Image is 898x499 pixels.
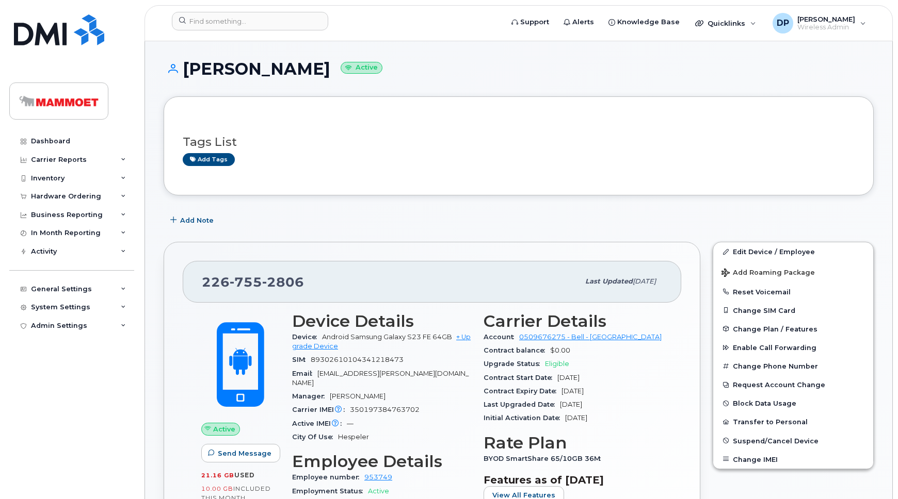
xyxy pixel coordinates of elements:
span: [DATE] [565,414,587,422]
h3: Carrier Details [484,312,663,330]
span: Contract Start Date [484,374,557,381]
button: Send Message [201,444,280,462]
span: Active [368,487,389,495]
button: Change Plan / Features [713,320,873,338]
span: Active IMEI [292,420,347,427]
span: Suspend/Cancel Device [733,437,819,444]
a: Add tags [183,153,235,166]
a: Edit Device / Employee [713,242,873,261]
span: Device [292,333,322,341]
button: Reset Voicemail [713,282,873,301]
span: 226 [202,274,304,290]
h3: Device Details [292,312,471,330]
span: Contract Expiry Date [484,387,562,395]
span: SIM [292,356,311,363]
span: Initial Activation Date [484,414,565,422]
span: Manager [292,392,330,400]
span: Change Plan / Features [733,325,817,332]
span: 89302610104341218473 [311,356,404,363]
span: Last updated [585,277,633,285]
button: Enable Call Forwarding [713,338,873,357]
span: Contract balance [484,346,550,354]
iframe: Messenger Launcher [853,454,890,491]
h3: Features as of [DATE] [484,474,663,486]
h1: [PERSON_NAME] [164,60,874,78]
span: [PERSON_NAME] [330,392,386,400]
span: Enable Call Forwarding [733,344,816,352]
button: Transfer to Personal [713,412,873,431]
span: Eligible [545,360,569,368]
span: City Of Use [292,433,338,441]
span: Send Message [218,448,271,458]
span: 10.00 GB [201,485,233,492]
a: 953749 [364,473,392,481]
span: Active [213,424,235,434]
span: — [347,420,354,427]
span: Android Samsung Galaxy S23 FE 64GB [322,333,452,341]
a: 0509676275 - Bell - [GEOGRAPHIC_DATA] [519,333,662,341]
span: Email [292,370,317,377]
span: [DATE] [557,374,580,381]
button: Request Account Change [713,375,873,394]
button: Change SIM Card [713,301,873,320]
span: Account [484,333,519,341]
button: Change IMEI [713,450,873,469]
span: Carrier IMEI [292,406,350,413]
span: 2806 [262,274,304,290]
span: [DATE] [562,387,584,395]
span: 21.16 GB [201,472,234,479]
small: Active [341,62,382,74]
button: Change Phone Number [713,357,873,375]
span: [DATE] [633,277,656,285]
button: Block Data Usage [713,394,873,412]
span: $0.00 [550,346,570,354]
span: Last Upgraded Date [484,401,560,408]
span: [DATE] [560,401,582,408]
span: Employee number [292,473,364,481]
span: Upgrade Status [484,360,545,368]
span: Hespeler [338,433,369,441]
h3: Tags List [183,136,855,148]
button: Suspend/Cancel Device [713,431,873,450]
span: Employment Status [292,487,368,495]
button: Add Note [164,211,222,229]
button: Add Roaming Package [713,261,873,282]
span: [EMAIL_ADDRESS][PERSON_NAME][DOMAIN_NAME] [292,370,469,387]
span: Add Roaming Package [721,269,815,278]
h3: Employee Details [292,452,471,471]
span: 755 [230,274,262,290]
span: BYOD SmartShare 65/10GB 36M [484,455,606,462]
span: Add Note [180,215,214,225]
h3: Rate Plan [484,434,663,452]
span: 350197384763702 [350,406,420,413]
span: used [234,471,255,479]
